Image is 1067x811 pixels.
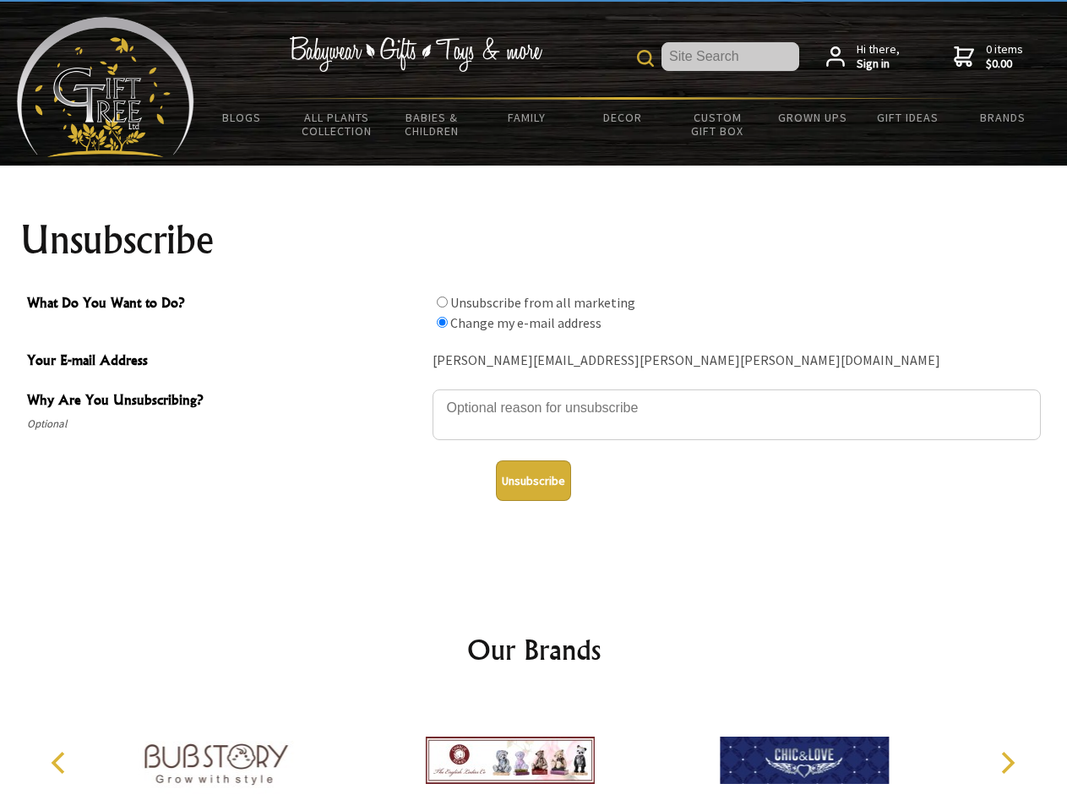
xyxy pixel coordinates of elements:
[986,57,1023,72] strong: $0.00
[765,100,860,135] a: Grown Ups
[437,297,448,308] input: What Do You Want to Do?
[17,17,194,157] img: Babyware - Gifts - Toys and more...
[857,57,900,72] strong: Sign in
[955,100,1051,135] a: Brands
[954,42,1023,72] a: 0 items$0.00
[670,100,765,149] a: Custom Gift Box
[450,314,602,331] label: Change my e-mail address
[860,100,955,135] a: Gift Ideas
[857,42,900,72] span: Hi there,
[20,220,1048,260] h1: Unsubscribe
[384,100,480,149] a: Babies & Children
[574,100,670,135] a: Decor
[27,414,424,434] span: Optional
[27,292,424,317] span: What Do You Want to Do?
[986,41,1023,72] span: 0 items
[290,100,385,149] a: All Plants Collection
[433,389,1041,440] textarea: Why Are You Unsubscribing?
[988,744,1026,781] button: Next
[433,348,1041,374] div: [PERSON_NAME][EMAIL_ADDRESS][PERSON_NAME][PERSON_NAME][DOMAIN_NAME]
[826,42,900,72] a: Hi there,Sign in
[637,50,654,67] img: product search
[42,744,79,781] button: Previous
[289,36,542,72] img: Babywear - Gifts - Toys & more
[661,42,799,71] input: Site Search
[27,389,424,414] span: Why Are You Unsubscribing?
[27,350,424,374] span: Your E-mail Address
[480,100,575,135] a: Family
[496,460,571,501] button: Unsubscribe
[437,317,448,328] input: What Do You Want to Do?
[194,100,290,135] a: BLOGS
[34,629,1034,670] h2: Our Brands
[450,294,635,311] label: Unsubscribe from all marketing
